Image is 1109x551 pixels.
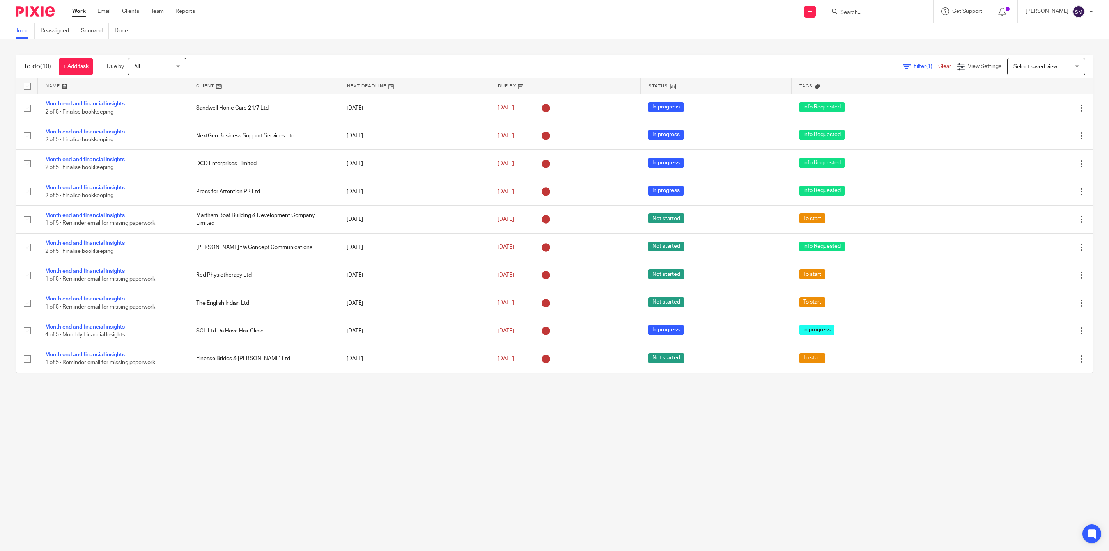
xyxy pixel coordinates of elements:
[45,165,113,171] span: 2 of 5 · Finalise bookkeeping
[339,94,490,122] td: [DATE]
[45,249,113,254] span: 2 of 5 · Finalise bookkeeping
[938,64,951,69] a: Clear
[72,7,86,15] a: Work
[648,353,684,363] span: Not started
[498,133,514,139] span: [DATE]
[45,109,113,115] span: 2 of 5 · Finalise bookkeeping
[840,9,910,16] input: Search
[799,84,813,88] span: Tags
[339,233,490,261] td: [DATE]
[188,261,339,289] td: Red Physiotherapy Ltd
[498,272,514,278] span: [DATE]
[188,206,339,233] td: Martham Boat Building & Development Company Limited
[151,7,164,15] a: Team
[45,193,113,198] span: 2 of 5 · Finalise bookkeeping
[498,300,514,306] span: [DATE]
[188,289,339,317] td: The English Indian Ltd
[45,324,125,330] a: Month end and financial insights
[122,7,139,15] a: Clients
[799,130,845,140] span: Info Requested
[914,64,938,69] span: Filter
[24,62,51,71] h1: To do
[45,213,125,218] a: Month end and financial insights
[107,62,124,70] p: Due by
[648,130,684,140] span: In progress
[45,332,125,338] span: 4 of 5 · Monthly Financial Insights
[799,269,825,279] span: To start
[16,23,35,39] a: To do
[498,105,514,111] span: [DATE]
[799,102,845,112] span: Info Requested
[45,221,155,226] span: 1 of 5 · Reminder email for missing paperwork
[498,245,514,250] span: [DATE]
[1072,5,1085,18] img: svg%3E
[799,325,834,335] span: In progress
[498,217,514,222] span: [DATE]
[339,261,490,289] td: [DATE]
[188,178,339,205] td: Press for Attention PR Ltd
[45,101,125,107] a: Month end and financial insights
[45,240,125,246] a: Month end and financial insights
[648,158,684,168] span: In progress
[188,122,339,149] td: NextGen Business Support Services Ltd
[45,360,155,366] span: 1 of 5 · Reminder email for missing paperwork
[115,23,134,39] a: Done
[926,64,932,69] span: (1)
[648,242,684,251] span: Not started
[648,297,684,307] span: Not started
[59,58,93,75] a: + Add task
[339,122,490,149] td: [DATE]
[1026,7,1068,15] p: [PERSON_NAME]
[40,63,51,69] span: (10)
[45,304,155,310] span: 1 of 5 · Reminder email for missing paperwork
[498,328,514,334] span: [DATE]
[1013,64,1057,69] span: Select saved view
[648,186,684,196] span: In progress
[16,6,55,17] img: Pixie
[648,325,684,335] span: In progress
[799,242,845,251] span: Info Requested
[45,157,125,162] a: Month end and financial insights
[188,94,339,122] td: Sandwell Home Care 24/7 Ltd
[339,289,490,317] td: [DATE]
[45,129,125,135] a: Month end and financial insights
[339,345,490,373] td: [DATE]
[81,23,109,39] a: Snoozed
[41,23,75,39] a: Reassigned
[498,189,514,194] span: [DATE]
[498,161,514,166] span: [DATE]
[45,185,125,190] a: Month end and financial insights
[648,102,684,112] span: In progress
[799,297,825,307] span: To start
[45,352,125,357] a: Month end and financial insights
[134,64,140,69] span: All
[339,150,490,178] td: [DATE]
[799,353,825,363] span: To start
[799,158,845,168] span: Info Requested
[648,213,684,223] span: Not started
[952,9,982,14] span: Get Support
[188,233,339,261] td: [PERSON_NAME] t/a Concept Communications
[175,7,195,15] a: Reports
[648,269,684,279] span: Not started
[188,345,339,373] td: Finesse Brides & [PERSON_NAME] Ltd
[45,137,113,142] span: 2 of 5 · Finalise bookkeeping
[45,296,125,302] a: Month end and financial insights
[498,356,514,361] span: [DATE]
[339,317,490,345] td: [DATE]
[45,268,125,274] a: Month end and financial insights
[45,276,155,282] span: 1 of 5 · Reminder email for missing paperwork
[968,64,1001,69] span: View Settings
[799,213,825,223] span: To start
[799,186,845,196] span: Info Requested
[339,206,490,233] td: [DATE]
[97,7,110,15] a: Email
[188,317,339,345] td: SCL Ltd t/a Hove Hair Clinic
[188,150,339,178] td: DCD Enterprises Limited
[339,178,490,205] td: [DATE]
